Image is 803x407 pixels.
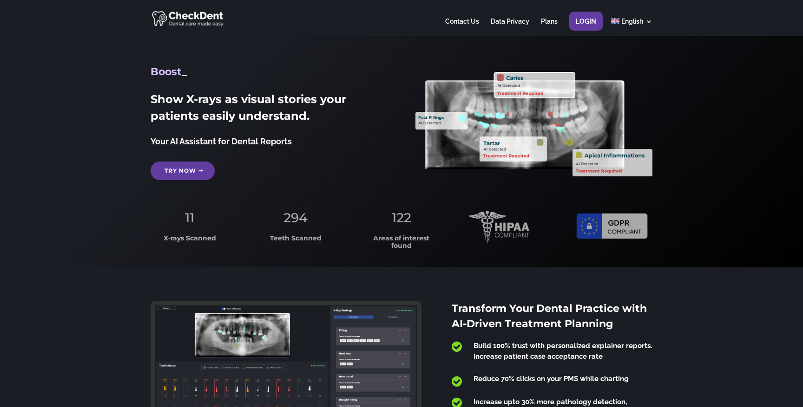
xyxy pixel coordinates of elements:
span: Build 100% trust with personalized explainer reports. Increase patient case acceptance rate [474,342,652,361]
a: Try Now [151,162,215,180]
h3: Areas of interest found [362,235,441,254]
img: CheckDent AI [152,9,225,27]
h2: Show X-rays as visual stories your patients easily understand. [151,91,388,129]
span: Boost [151,65,182,78]
span: Transform Your Dental Practice with AI-Driven Treatment Planning [452,302,647,330]
a: Plans [541,18,558,36]
span:  [452,375,462,388]
a: Data Privacy [491,18,529,36]
span: 294 [283,210,308,226]
span: 11 [185,210,194,226]
a: Contact Us [445,18,479,36]
span: English [621,18,643,25]
span: Your AI Assistant for Dental Reports [151,136,292,146]
a: English [611,18,652,36]
span: 122 [392,210,411,226]
span: _ [182,65,187,78]
a: Login [576,18,596,36]
img: X_Ray_annotated [415,72,652,176]
span: Reduce 70% clicks on your PMS while charting [474,375,629,383]
span:  [452,341,462,353]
